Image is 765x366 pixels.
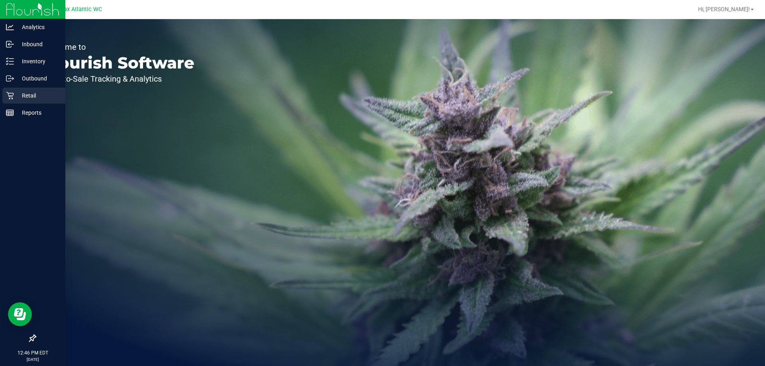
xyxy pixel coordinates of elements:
[14,39,62,49] p: Inbound
[43,75,194,83] p: Seed-to-Sale Tracking & Analytics
[14,91,62,100] p: Retail
[61,6,102,13] span: Jax Atlantic WC
[6,109,14,117] inline-svg: Reports
[14,108,62,117] p: Reports
[4,356,62,362] p: [DATE]
[6,74,14,82] inline-svg: Outbound
[8,302,32,326] iframe: Resource center
[6,57,14,65] inline-svg: Inventory
[43,43,194,51] p: Welcome to
[4,349,62,356] p: 12:46 PM EDT
[14,57,62,66] p: Inventory
[6,92,14,100] inline-svg: Retail
[698,6,750,12] span: Hi, [PERSON_NAME]!
[6,40,14,48] inline-svg: Inbound
[43,55,194,71] p: Flourish Software
[14,74,62,83] p: Outbound
[6,23,14,31] inline-svg: Analytics
[14,22,62,32] p: Analytics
